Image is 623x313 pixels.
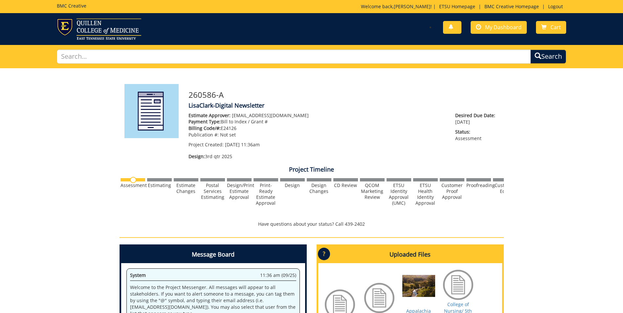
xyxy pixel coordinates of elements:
[130,177,136,183] img: no
[189,112,446,119] p: [EMAIL_ADDRESS][DOMAIN_NAME]
[189,153,205,159] span: Design:
[455,112,499,119] span: Desired Due Date:
[481,3,542,10] a: BMC Creative Homepage
[189,112,231,118] span: Estimate Approver:
[124,84,179,138] img: Product featured image
[394,3,431,10] a: [PERSON_NAME]
[227,182,252,200] div: Design/Print Estimate Approval
[318,248,330,260] p: ?
[147,182,172,188] div: Estimating
[189,102,499,109] h4: LisaClark-Digital Newsletter
[120,221,504,227] p: Have questions about your status? Call 439-2402
[121,246,305,263] h4: Message Board
[189,153,446,160] p: 3rd qtr 2025
[413,182,438,206] div: ETSU Health Identity Approval
[57,18,141,40] img: ETSU logo
[254,182,278,206] div: Print-Ready Estimate Approval
[360,182,385,200] div: QCOM Marketing Review
[121,182,145,188] div: Assessment
[485,24,522,31] span: My Dashboard
[530,50,566,64] button: Search
[57,3,86,8] h5: BMC Creative
[57,50,531,64] input: Search...
[455,129,499,135] span: Status:
[436,3,478,10] a: ETSU Homepage
[493,182,518,194] div: Customer Edits
[466,182,491,188] div: Proofreading
[307,182,331,194] div: Design Changes
[361,3,566,10] p: Welcome back, ! | | |
[471,21,527,34] a: My Dashboard
[189,118,221,125] span: Payment Type:
[200,182,225,200] div: Postal Services Estimating
[189,118,446,125] p: Bill to Index / Grant #
[318,246,502,263] h4: Uploaded Files
[536,21,566,34] a: Cart
[545,3,566,10] a: Logout
[189,125,221,131] span: Billing Code/#:
[174,182,198,194] div: Estimate Changes
[189,141,224,148] span: Project Created:
[189,125,446,132] p: E24126
[120,166,504,173] h4: Project Timeline
[220,132,236,138] span: Not set
[440,182,464,200] div: Customer Proof Approval
[225,141,260,148] span: [DATE] 11:36am
[260,272,296,279] span: 11:36 am (09/25)
[455,129,499,142] p: Assessment
[455,112,499,125] p: [DATE]
[387,182,411,206] div: ETSU Identity Approval (UMC)
[189,91,499,99] h3: 260586-A
[130,272,146,278] span: System
[550,24,561,31] span: Cart
[189,132,219,138] span: Publication #:
[333,182,358,188] div: CD Review
[280,182,305,188] div: Design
